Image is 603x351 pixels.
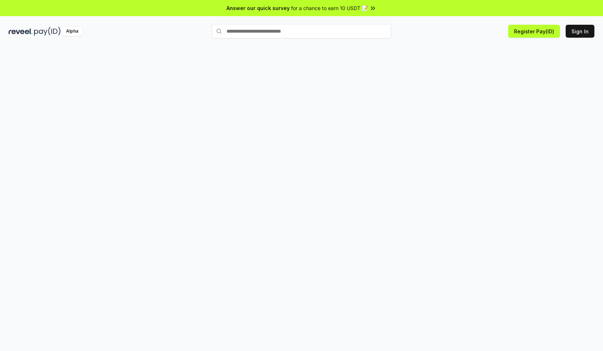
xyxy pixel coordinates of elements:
[34,27,61,36] img: pay_id
[508,25,560,38] button: Register Pay(ID)
[291,4,368,12] span: for a chance to earn 10 USDT 📝
[226,4,290,12] span: Answer our quick survey
[566,25,594,38] button: Sign In
[9,27,33,36] img: reveel_dark
[62,27,82,36] div: Alpha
